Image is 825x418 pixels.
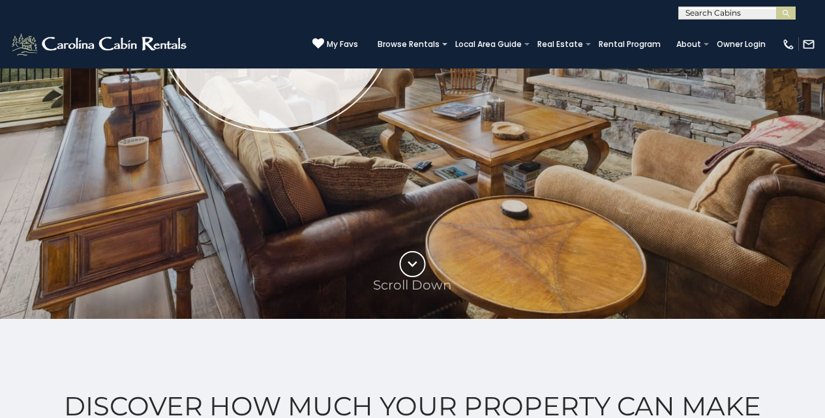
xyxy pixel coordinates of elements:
img: phone-regular-white.png [782,38,795,51]
img: White-1-2.png [10,31,190,57]
a: My Favs [312,38,358,51]
a: About [670,35,708,53]
img: mail-regular-white.png [802,38,815,51]
a: Real Estate [531,35,590,53]
a: Owner Login [710,35,772,53]
p: Scroll Down [373,277,452,293]
span: My Favs [327,38,358,50]
a: Browse Rentals [371,35,446,53]
a: Local Area Guide [449,35,528,53]
a: Rental Program [592,35,667,53]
